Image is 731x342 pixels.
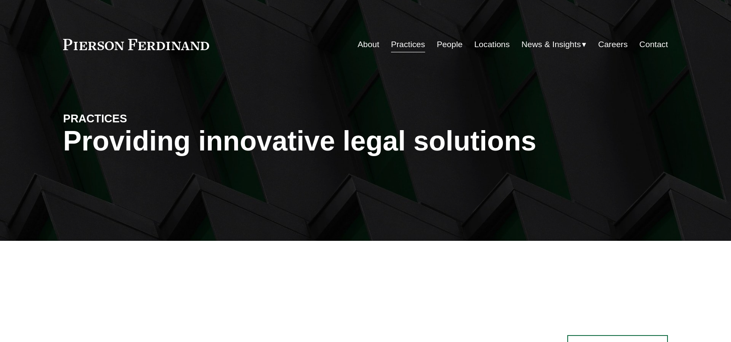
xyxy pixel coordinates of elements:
a: About [358,36,379,53]
a: Contact [639,36,668,53]
a: folder dropdown [521,36,587,53]
a: Careers [598,36,628,53]
a: Locations [474,36,510,53]
h1: Providing innovative legal solutions [63,125,668,157]
a: People [437,36,463,53]
a: Practices [391,36,425,53]
span: News & Insights [521,37,581,52]
h4: PRACTICES [63,112,214,125]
